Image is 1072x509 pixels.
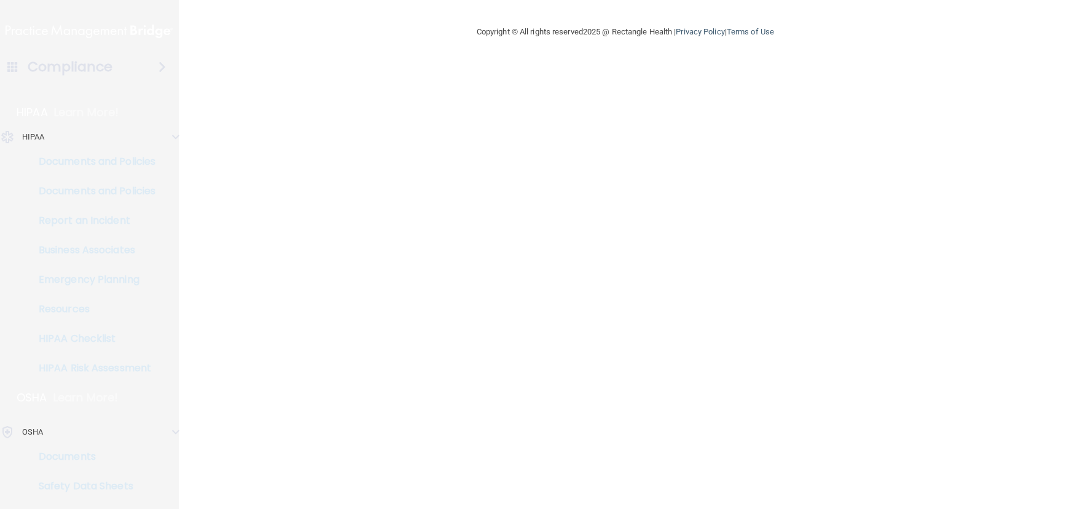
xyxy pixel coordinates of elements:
[8,362,176,374] p: HIPAA Risk Assessment
[28,58,113,76] h4: Compliance
[17,105,48,120] p: HIPAA
[8,185,176,197] p: Documents and Policies
[6,19,173,44] img: PMB logo
[22,130,45,144] p: HIPAA
[8,244,176,256] p: Business Associates
[17,390,47,405] p: OSHA
[8,274,176,286] p: Emergency Planning
[8,156,176,168] p: Documents and Policies
[8,480,176,492] p: Safety Data Sheets
[8,303,176,315] p: Resources
[676,27,724,36] a: Privacy Policy
[8,451,176,463] p: Documents
[53,390,119,405] p: Learn More!
[8,215,176,227] p: Report an Incident
[54,105,119,120] p: Learn More!
[401,12,850,52] div: Copyright © All rights reserved 2025 @ Rectangle Health | |
[8,333,176,345] p: HIPAA Checklist
[727,27,774,36] a: Terms of Use
[22,425,43,440] p: OSHA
